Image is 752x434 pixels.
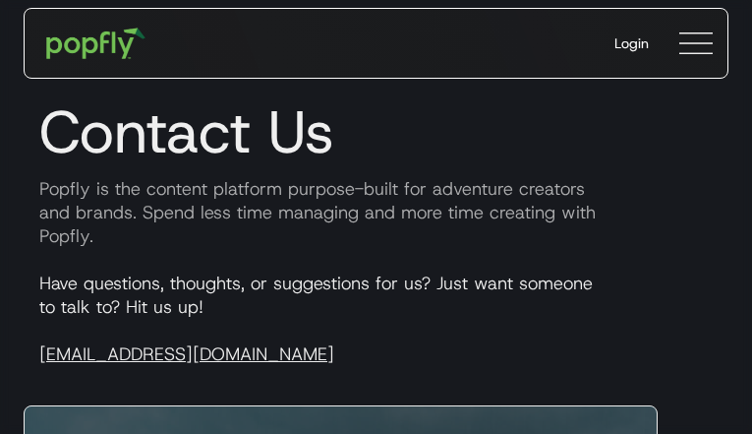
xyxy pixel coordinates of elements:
[39,342,334,366] a: [EMAIL_ADDRESS][DOMAIN_NAME]
[24,177,728,248] p: Popfly is the content platform purpose-built for adventure creators and brands. Spend less time m...
[24,272,728,366] p: Have questions, thoughts, or suggestions for us? Just want someone to talk to? Hit us up!
[614,33,649,53] div: Login
[32,14,159,73] a: home
[599,18,665,69] a: Login
[24,96,728,167] h1: Contact Us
